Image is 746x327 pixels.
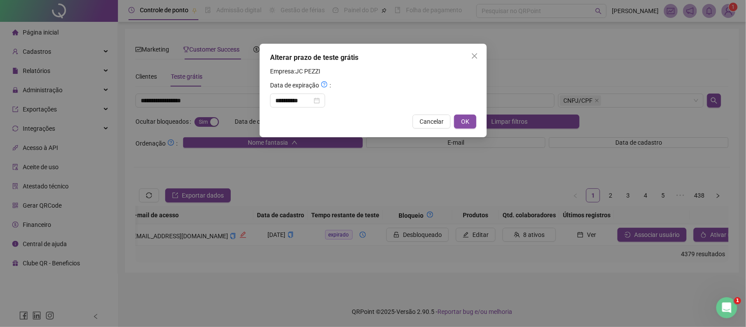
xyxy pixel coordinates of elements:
[270,79,331,90] span: Data de expiração :
[270,52,476,63] div: Alterar prazo de teste grátis
[420,117,444,126] span: Cancelar
[413,115,451,129] button: Cancelar
[734,297,741,304] span: 1
[461,117,469,126] span: OK
[716,297,737,318] iframe: Intercom live chat
[270,66,476,76] h4: Empresa: JC PEZZI
[321,81,327,87] span: question-circle
[471,52,478,59] span: close
[468,49,482,63] button: Close
[319,79,330,90] button: Data de expiração:
[454,115,476,129] button: OK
